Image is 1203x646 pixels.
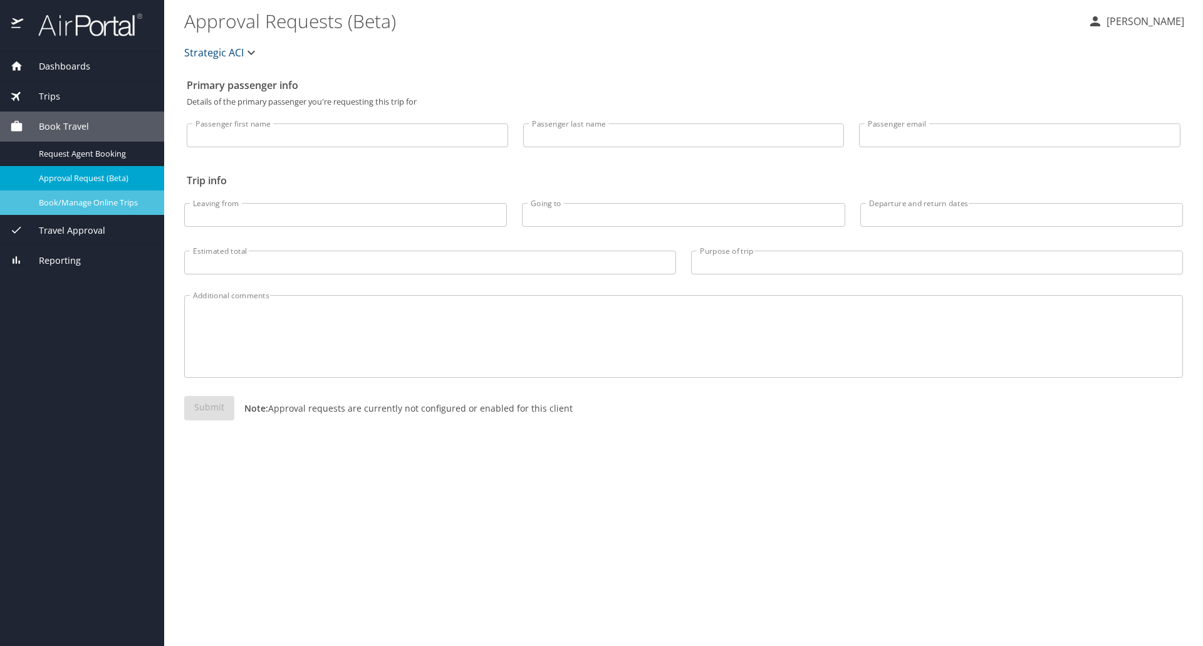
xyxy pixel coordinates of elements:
button: [PERSON_NAME] [1083,10,1189,33]
span: Reporting [23,254,81,268]
h2: Trip info [187,170,1180,190]
span: Book Travel [23,120,89,133]
span: Dashboards [23,60,90,73]
span: Trips [23,90,60,103]
p: [PERSON_NAME] [1103,14,1184,29]
h2: Primary passenger info [187,75,1180,95]
img: icon-airportal.png [11,13,24,37]
strong: Note: [244,402,268,414]
span: Book/Manage Online Trips [39,197,149,209]
h1: Approval Requests (Beta) [184,1,1078,40]
p: Approval requests are currently not configured or enabled for this client [234,402,573,415]
span: Request Agent Booking [39,148,149,160]
span: Travel Approval [23,224,105,237]
img: airportal-logo.png [24,13,142,37]
span: Approval Request (Beta) [39,172,149,184]
button: Strategic ACI [179,40,264,65]
p: Details of the primary passenger you're requesting this trip for [187,98,1180,106]
span: Strategic ACI [184,44,244,61]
